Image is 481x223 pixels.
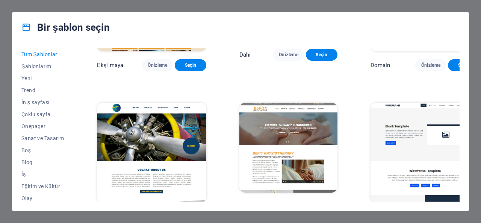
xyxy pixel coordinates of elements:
[148,62,167,68] span: Önizleme
[21,99,64,105] span: İniş sayfası
[21,168,64,180] button: İş
[273,49,304,61] button: Önizleme
[21,75,64,81] span: Yeni
[21,120,64,132] button: Onepager
[97,61,123,69] p: Ekşi maya
[142,59,173,71] button: Önizleme
[306,49,337,61] button: Seçin
[21,123,64,129] span: Onepager
[21,171,64,177] span: İş
[454,62,473,68] span: Seçin
[21,63,64,69] span: Şablonlarım
[448,59,479,71] button: Seçin
[21,135,64,141] span: Sanat ve Tasarım
[21,21,110,33] h4: Bir şablon seçin
[21,195,64,201] span: Olay
[415,59,447,71] button: Önizleme
[312,52,331,58] span: Seçin
[21,87,64,93] span: Trend
[239,51,251,58] p: Dahi
[175,59,206,71] button: Seçin
[181,62,200,68] span: Seçin
[21,96,64,108] button: İniş sayfası
[21,144,64,156] button: Boş
[21,111,64,117] span: Çoklu sayfa
[21,60,64,72] button: Şablonlarım
[21,48,64,60] button: Tüm Şablonlar
[21,147,64,153] span: Boş
[21,108,64,120] button: Çoklu sayfa
[371,103,479,203] img: Tel çerçeve
[21,51,64,57] span: Tüm Şablonlar
[21,72,64,84] button: Yeni
[239,103,337,193] img: BeFit FIZYOTERAPI
[21,180,64,192] button: Eğitim ve Kültür
[421,62,441,68] span: Önizleme
[21,156,64,168] button: Blog
[279,52,298,58] span: Önizleme
[97,103,206,203] img: Volare
[239,201,282,216] p: BeFit FIZYOTERAPI
[371,61,390,69] p: Domain
[21,84,64,96] button: Trend
[21,132,64,144] button: Sanat ve Tasarım
[21,159,64,165] span: Blog
[21,183,64,189] span: Eğitim ve Kültür
[21,192,64,204] button: Olay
